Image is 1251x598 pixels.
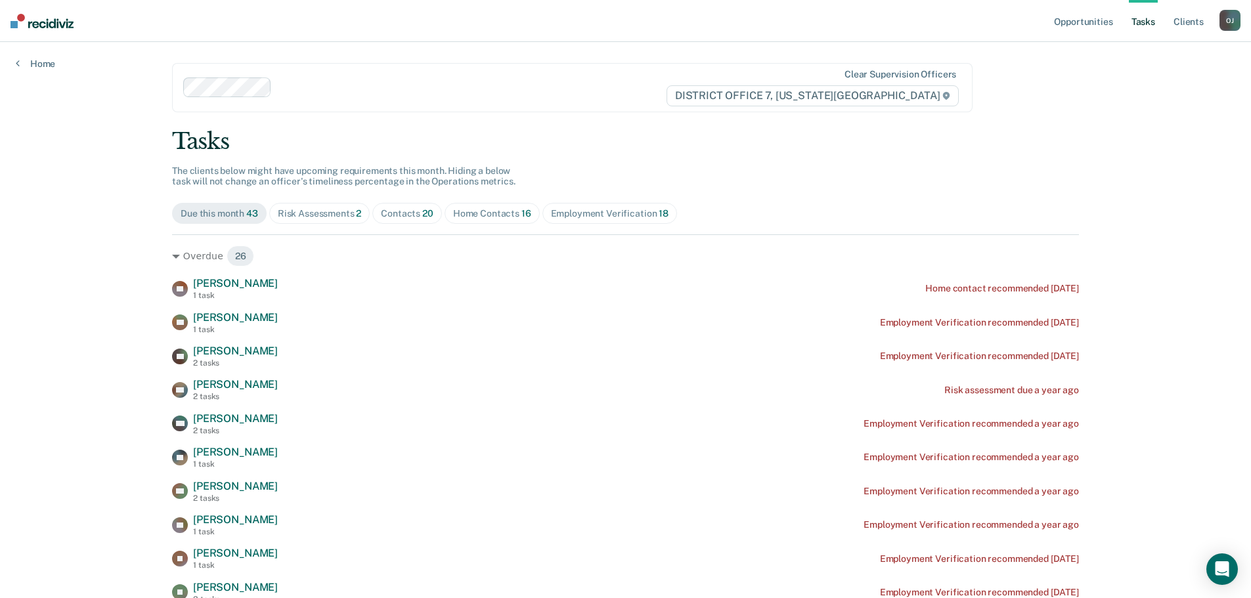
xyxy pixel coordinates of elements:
div: Employment Verification recommended a year ago [864,519,1079,530]
a: Home [16,58,55,70]
span: [PERSON_NAME] [193,345,278,357]
div: Home contact recommended [DATE] [925,283,1079,294]
div: Tasks [172,128,1079,155]
div: Employment Verification recommended [DATE] [880,553,1079,565]
div: Employment Verification recommended a year ago [864,452,1079,463]
div: 1 task [193,291,278,300]
div: Employment Verification recommended [DATE] [880,317,1079,328]
span: [PERSON_NAME] [193,378,278,391]
div: Employment Verification [551,208,669,219]
span: [PERSON_NAME] [193,581,278,593]
span: 2 [356,208,361,219]
div: Risk assessment due a year ago [944,385,1079,396]
span: 43 [246,208,258,219]
span: 26 [227,246,255,267]
span: [PERSON_NAME] [193,513,278,526]
div: 2 tasks [193,392,278,401]
span: 20 [422,208,433,219]
span: [PERSON_NAME] [193,311,278,324]
div: Home Contacts [453,208,531,219]
div: Employment Verification recommended a year ago [864,418,1079,429]
div: 1 task [193,561,278,570]
div: 1 task [193,459,278,469]
div: Employment Verification recommended [DATE] [880,587,1079,598]
span: 18 [659,208,669,219]
div: Contacts [381,208,433,219]
span: The clients below might have upcoming requirements this month. Hiding a below task will not chang... [172,165,516,187]
span: 16 [521,208,531,219]
div: O J [1219,10,1240,31]
div: Open Intercom Messenger [1206,553,1238,585]
div: 1 task [193,325,278,334]
span: [PERSON_NAME] [193,412,278,425]
button: OJ [1219,10,1240,31]
span: DISTRICT OFFICE 7, [US_STATE][GEOGRAPHIC_DATA] [667,85,959,106]
span: [PERSON_NAME] [193,547,278,559]
div: Employment Verification recommended [DATE] [880,351,1079,362]
div: Risk Assessments [278,208,362,219]
span: [PERSON_NAME] [193,446,278,458]
span: [PERSON_NAME] [193,277,278,289]
div: 1 task [193,527,278,536]
div: 2 tasks [193,494,278,503]
img: Recidiviz [11,14,74,28]
div: Clear supervision officers [845,69,956,80]
span: [PERSON_NAME] [193,480,278,492]
div: 2 tasks [193,426,278,435]
div: 2 tasks [193,358,278,368]
div: Overdue 26 [172,246,1079,267]
div: Employment Verification recommended a year ago [864,486,1079,497]
div: Due this month [181,208,258,219]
